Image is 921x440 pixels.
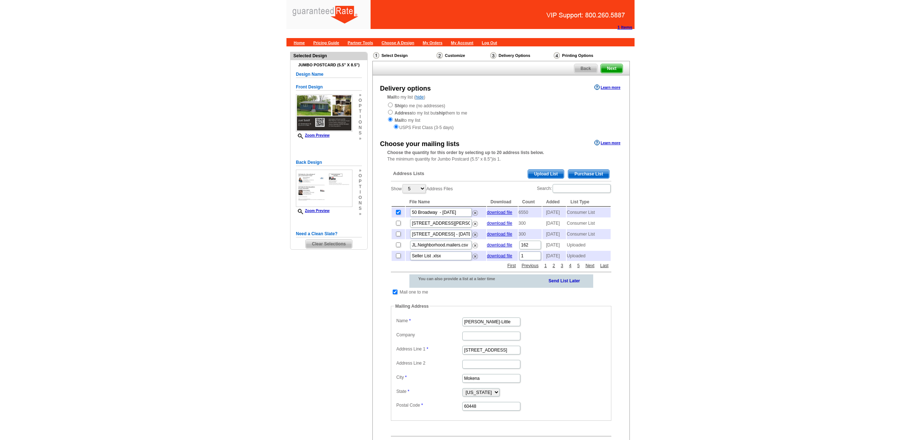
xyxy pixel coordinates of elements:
label: Address Line 1 [396,346,462,352]
td: [DATE] [542,207,566,217]
img: Customize [437,52,443,59]
div: You can also provide a list at a later time [409,274,514,283]
a: hide [416,95,424,100]
a: download file [487,253,512,258]
a: First [505,262,517,269]
td: 300 [519,218,542,228]
span: » [359,136,362,141]
span: t [359,184,362,190]
a: download file [487,242,512,248]
a: Remove this list [472,231,478,236]
span: s [359,206,362,211]
a: Partner Tools [348,41,373,45]
legend: Mailing Address [395,303,429,310]
img: delete.png [472,210,478,216]
label: Company [396,332,462,338]
strong: Mail [395,118,403,123]
a: Next [584,262,596,269]
a: My Account [451,41,474,45]
div: to my list ( ) [373,94,629,131]
label: City [396,374,462,381]
img: small-thumb.jpg [296,94,352,132]
span: o [359,98,362,103]
span: p [359,179,362,184]
th: List Type [567,198,611,207]
img: delete.png [472,243,478,248]
td: [DATE] [542,240,566,250]
a: 5 [575,262,582,269]
iframe: LiveChat chat widget [819,417,921,440]
label: Address Line 2 [396,360,462,366]
h5: Design Name [296,71,362,78]
label: Search: [537,183,611,194]
div: Customize [436,52,490,59]
div: The minimum quantity for Jumbo Postcard (5.5" x 8.5")is 1. [373,149,629,162]
h5: Back Design [296,159,362,166]
strong: Ship [395,103,404,108]
img: delete.png [472,221,478,227]
span: n [359,200,362,206]
img: delete.png [472,254,478,259]
a: download file [487,210,512,215]
a: Learn more [594,84,620,90]
div: Delivery options [380,84,431,94]
span: Address Lists [393,170,424,177]
td: Mail one to me [399,289,429,296]
div: Delivery Options [490,52,553,61]
a: 2 [551,262,557,269]
label: State [396,388,462,395]
span: Purchase List [568,170,609,178]
a: Choose A Design [381,41,414,45]
img: Delivery Options [490,52,496,59]
strong: Mail [387,95,396,100]
img: Select Design [373,52,379,59]
span: Upload List [528,170,564,178]
td: Consumer List [567,207,611,217]
div: Select Design [372,52,436,61]
strong: Choose the quantity for this order by selecting up to 20 address lists below. [387,150,544,155]
a: download file [487,221,512,226]
strong: ship [437,111,446,116]
span: t [359,109,362,114]
h5: Front Design [296,84,362,91]
a: Pricing Guide [313,41,339,45]
td: Consumer List [567,218,611,228]
a: Previous [520,262,541,269]
a: Home [294,41,305,45]
a: Remove this list [472,209,478,214]
td: [DATE] [542,251,566,261]
td: [DATE] [542,218,566,228]
th: Added [542,198,566,207]
a: Back [574,64,598,73]
span: p [359,103,362,109]
span: » [359,211,362,217]
td: 300 [519,229,542,239]
a: 3 [559,262,565,269]
td: [DATE] [542,229,566,239]
a: Last [598,262,610,269]
td: Uploaded [567,240,611,250]
a: Zoom Preview [296,133,330,137]
span: Back [574,64,597,73]
span: i [359,190,362,195]
label: Show Address Files [391,183,453,194]
a: 4 [567,262,573,269]
span: s [359,130,362,136]
a: Zoom Preview [296,209,330,213]
label: Postal Code [396,402,462,408]
a: Log Out [482,41,497,45]
td: 6550 [519,207,542,217]
a: Remove this list [472,241,478,246]
span: o [359,173,362,179]
a: Remove this list [472,252,478,257]
div: to me (no addresses) to my list but them to me to my list [387,102,615,131]
strong: 1 Items [618,25,632,30]
th: Count [519,198,542,207]
span: Next [601,64,623,73]
img: small-thumb.jpg [296,170,352,207]
img: Printing Options & Summary [554,52,560,59]
span: » [359,168,362,173]
span: » [359,92,362,98]
a: My Orders [423,41,442,45]
a: 1 [542,262,549,269]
